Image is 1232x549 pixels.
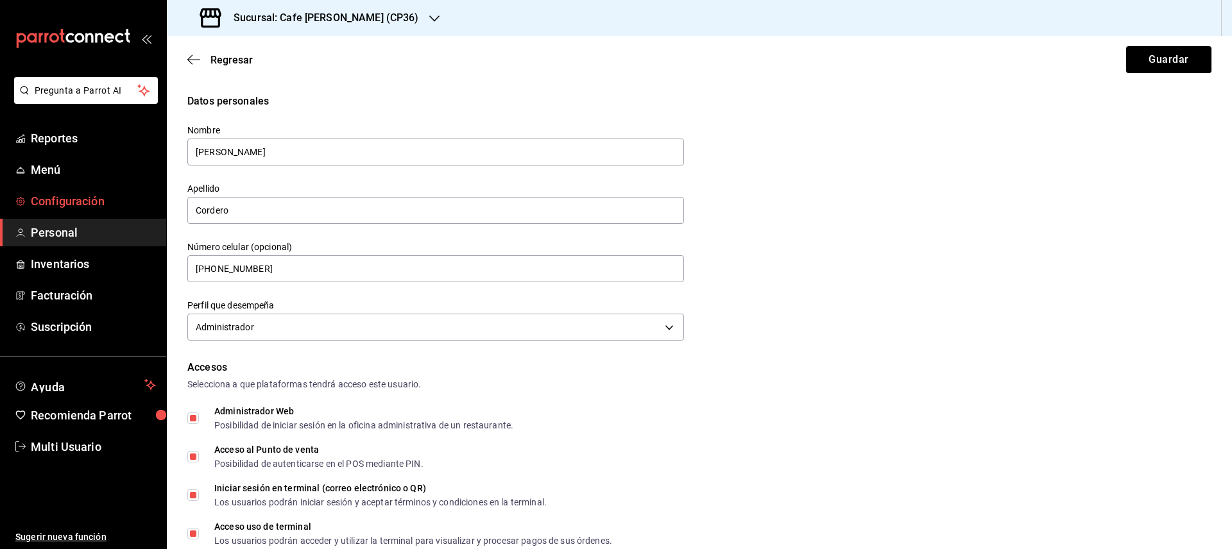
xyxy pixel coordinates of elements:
div: Administrador [187,314,684,341]
span: Pregunta a Parrot AI [35,84,138,97]
button: Pregunta a Parrot AI [14,77,158,104]
div: Datos personales [187,94,1211,109]
button: Regresar [187,54,253,66]
span: Ayuda [31,377,139,393]
button: open_drawer_menu [141,33,151,44]
span: Personal [31,224,156,241]
label: Nombre [187,126,684,135]
label: Perfil que desempeña [187,301,684,310]
span: Recomienda Parrot [31,407,156,424]
div: Los usuarios podrán acceder y utilizar la terminal para visualizar y procesar pagos de sus órdenes. [214,536,612,545]
div: Accesos [187,360,1211,375]
h3: Sucursal: Cafe [PERSON_NAME] (CP36) [223,10,419,26]
div: Iniciar sesión en terminal (correo electrónico o QR) [214,484,547,493]
button: Guardar [1126,46,1211,73]
div: Selecciona a que plataformas tendrá acceso este usuario. [187,378,1211,391]
span: Multi Usuario [31,438,156,455]
span: Menú [31,161,156,178]
div: Los usuarios podrán iniciar sesión y aceptar términos y condiciones en la terminal. [214,498,547,507]
a: Pregunta a Parrot AI [9,93,158,106]
span: Configuración [31,192,156,210]
span: Sugerir nueva función [15,530,156,544]
span: Facturación [31,287,156,304]
div: Acceso uso de terminal [214,522,612,531]
div: Posibilidad de autenticarse en el POS mediante PIN. [214,459,424,468]
span: Regresar [210,54,253,66]
span: Inventarios [31,255,156,273]
label: Apellido [187,184,684,193]
div: Administrador Web [214,407,513,416]
span: Reportes [31,130,156,147]
div: Posibilidad de iniciar sesión en la oficina administrativa de un restaurante. [214,421,513,430]
label: Número celular (opcional) [187,242,684,251]
div: Acceso al Punto de venta [214,445,424,454]
span: Suscripción [31,318,156,335]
